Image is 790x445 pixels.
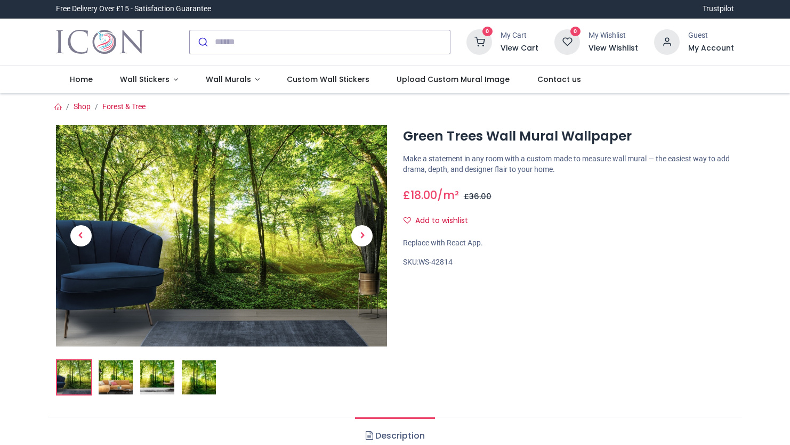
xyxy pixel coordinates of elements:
a: My Account [688,43,734,54]
i: Add to wishlist [404,217,411,224]
a: Next [337,158,387,313]
img: WS-42814-03 [140,360,174,394]
img: Green Trees Wall Mural Wallpaper [57,360,91,394]
a: Trustpilot [703,4,734,14]
span: Home [70,74,93,85]
sup: 0 [482,27,493,37]
div: SKU: [403,257,734,268]
button: Submit [190,30,215,54]
span: 18.00 [410,187,437,203]
a: Forest & Tree [102,102,146,111]
a: Logo of Icon Wall Stickers [56,27,144,57]
div: Replace with React App. [403,238,734,249]
span: Wall Stickers [120,74,170,85]
div: Guest [688,30,734,41]
span: WS-42814 [418,258,453,266]
span: 36.00 [469,191,491,202]
img: Icon Wall Stickers [56,27,144,57]
span: /m² [437,187,459,203]
div: My Wishlist [589,30,638,41]
span: £ [464,191,491,202]
a: Previous [56,158,106,313]
a: 0 [466,37,492,45]
span: Previous [70,225,92,246]
span: Custom Wall Stickers [287,74,369,85]
a: View Cart [501,43,538,54]
span: Contact us [537,74,581,85]
span: Wall Murals [206,74,251,85]
div: Free Delivery Over £15 - Satisfaction Guarantee [56,4,211,14]
img: WS-42814-04 [182,360,216,394]
a: Wall Murals [192,66,273,94]
img: WS-42814-02 [99,360,133,394]
p: Make a statement in any room with a custom made to measure wall mural — the easiest way to add dr... [403,154,734,175]
sup: 0 [570,27,581,37]
h1: Green Trees Wall Mural Wallpaper [403,127,734,145]
span: £ [403,187,437,203]
a: View Wishlist [589,43,638,54]
div: My Cart [501,30,538,41]
a: Wall Stickers [106,66,192,94]
a: 0 [554,37,580,45]
span: Upload Custom Mural Image [397,74,510,85]
a: Shop [74,102,91,111]
span: Next [351,225,373,246]
img: Green Trees Wall Mural Wallpaper [56,125,387,347]
button: Add to wishlistAdd to wishlist [403,212,477,230]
